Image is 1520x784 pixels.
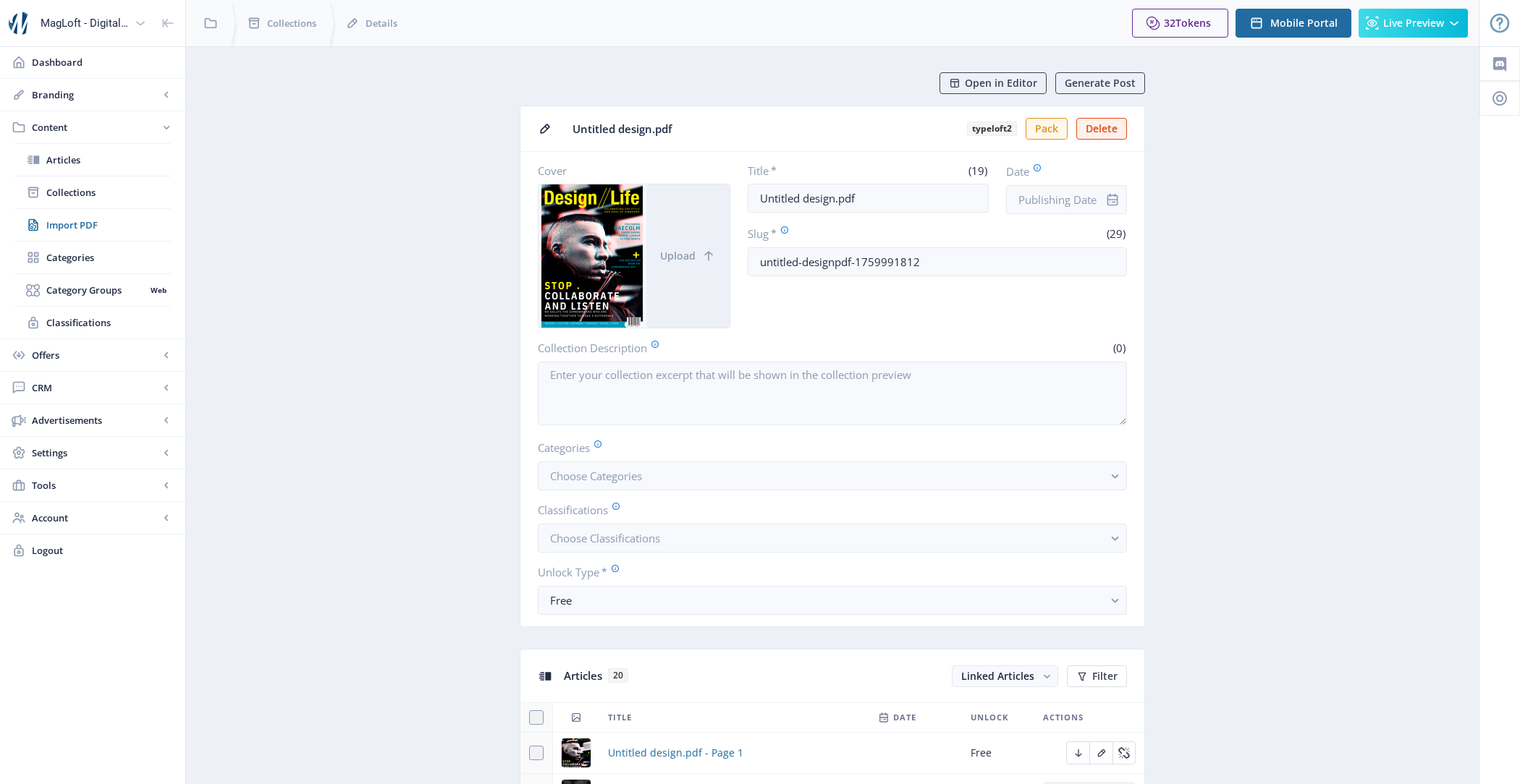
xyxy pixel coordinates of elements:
span: Choose Categories [550,469,642,483]
span: Untitled design.pdf [573,122,955,137]
span: Settings [32,446,159,460]
label: Collection Description [538,340,827,356]
td: Free [962,733,1034,774]
img: properties.app_icon.png [9,12,32,35]
span: Collections [267,16,316,30]
div: MagLoft - Digital Magazine [41,7,129,39]
span: (19) [966,163,989,178]
a: Categories [14,242,171,273]
span: Branding [32,88,159,102]
button: Linked Articles [952,665,1058,687]
span: Categories [46,250,171,265]
button: Live Preview [1359,9,1468,38]
label: Title [748,163,863,178]
input: Publishing Date [1006,185,1127,214]
span: (0) [1111,341,1127,355]
button: Delete [1076,118,1127,140]
a: Import PDF [14,209,171,241]
span: Import PDF [46,218,171,232]
span: Choose Classifications [550,531,660,545]
span: Offers [32,348,159,362]
label: Categories [538,440,1115,456]
a: Collections [14,176,171,208]
label: Cover [538,163,719,178]
button: Pack [1026,118,1068,140]
span: (29) [1105,226,1127,241]
button: Free [538,586,1127,615]
span: 20 [608,668,628,683]
span: Live Preview [1383,17,1444,29]
button: Upload [646,184,730,328]
button: Choose Categories [538,461,1127,490]
input: this-is-how-a-slug-looks-like [748,247,1128,276]
span: Logout [32,543,174,558]
a: Category GroupsWeb [14,274,171,306]
span: Content [32,120,159,135]
div: Free [550,592,1103,609]
button: Generate Post [1055,72,1145,94]
span: Tools [32,478,159,493]
span: Open in Editor [965,77,1037,89]
span: Upload [660,250,696,262]
button: Choose Classifications [538,524,1127,553]
span: CRM [32,380,159,395]
button: Mobile Portal [1236,9,1351,38]
label: Date [1006,163,1115,179]
span: Actions [1043,709,1084,726]
span: Title [608,709,632,726]
span: Generate Post [1065,77,1136,89]
span: Filter [1092,670,1118,682]
a: Articles [14,144,171,176]
label: Unlock Type [538,564,1115,580]
span: Linked Articles [961,669,1034,683]
span: Category Groups [46,283,145,297]
button: Filter [1067,665,1127,687]
label: Classifications [538,502,1115,518]
span: Classifications [46,315,171,330]
nb-badge: Web [145,283,171,297]
nb-icon: info [1105,192,1120,207]
span: Details [366,16,397,30]
span: Advertisements [32,413,159,427]
b: typeloft2 [967,122,1017,136]
span: Mobile Portal [1270,17,1338,29]
span: Collections [46,185,171,200]
span: Tokens [1175,16,1211,30]
label: Slug [748,226,932,242]
span: Date [893,709,916,726]
button: 32Tokens [1132,9,1228,38]
span: Articles [564,668,602,683]
span: Account [32,511,159,525]
input: Type Collection Title ... [748,184,989,213]
span: Dashboard [32,55,174,69]
span: Articles [46,153,171,167]
button: Open in Editor [940,72,1047,94]
span: Unlock [971,709,1008,726]
a: Classifications [14,307,171,338]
